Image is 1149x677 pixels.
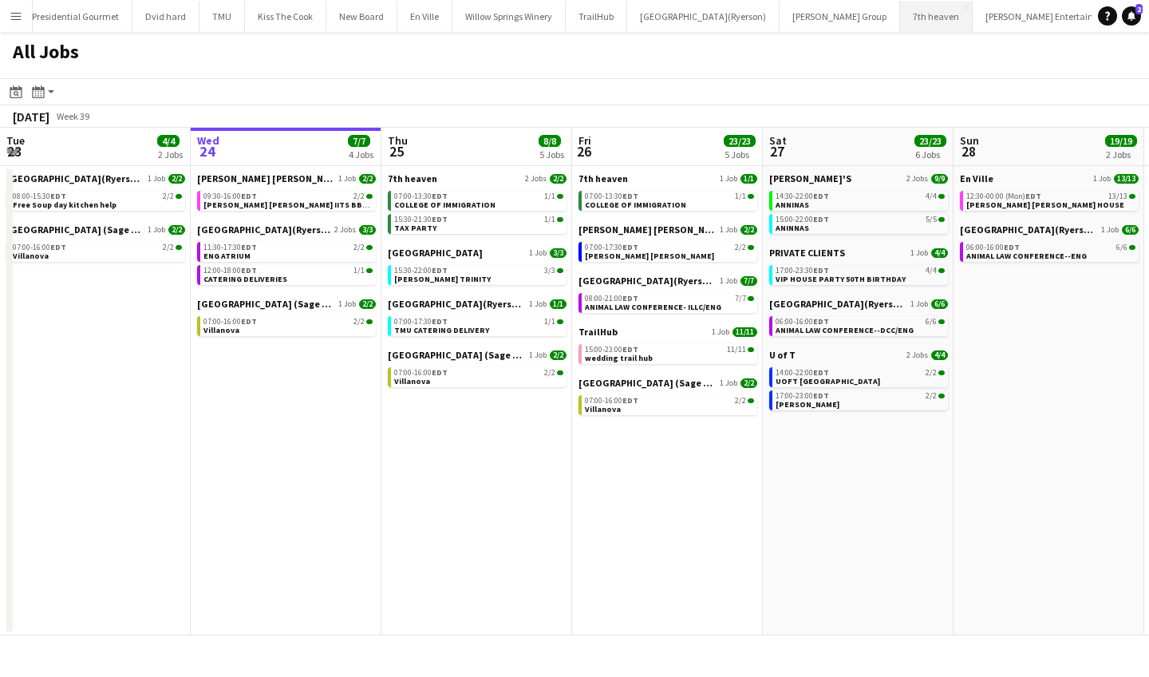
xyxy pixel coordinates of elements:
[622,344,638,354] span: EDT
[394,200,496,210] span: COLLEGE OF IMMIGRATION
[720,225,737,235] span: 1 Job
[960,172,1139,184] a: En Ville1 Job13/13
[203,251,251,261] span: ENG ATRIUM
[776,390,945,409] a: 17:00-23:00EDT2/2[PERSON_NAME]
[926,267,937,275] span: 4/4
[740,378,757,388] span: 2/2
[203,200,396,210] span: MILLER LASH IITS BBQ EVENT
[585,302,721,312] span: ANIMAL LAW CONFERENCE- ILLC/ENG
[813,316,829,327] span: EDT
[578,275,717,287] span: Toronto Metropolitan University(Ryerson)
[6,133,25,148] span: Tue
[769,298,948,310] a: [GEOGRAPHIC_DATA](Ryerson)1 Job6/6
[338,299,356,309] span: 1 Job
[394,214,563,232] a: 15:30-21:30EDT1/1TAX PARTY
[585,404,621,414] span: Villanova
[203,192,257,200] span: 09:30-16:00
[720,174,737,184] span: 1 Job
[578,172,628,184] span: 7th heaven
[13,251,49,261] span: Villanova
[735,295,746,303] span: 7/7
[906,174,928,184] span: 2 Jobs
[769,349,796,361] span: U of T
[906,350,928,360] span: 2 Jobs
[769,172,851,184] span: ANNINA'S
[740,225,757,235] span: 2/2
[557,217,563,222] span: 1/1
[394,316,563,335] a: 07:00-17:30EDT1/1TMU CATERING DELIVERY
[539,135,561,147] span: 8/8
[776,191,945,209] a: 14:30-22:00EDT4/4ANNINAS
[1105,135,1137,147] span: 19/19
[353,267,365,275] span: 1/1
[203,265,373,283] a: 12:00-18:00EDT1/1CATERING DELIVERIES
[740,276,757,286] span: 7/7
[960,172,993,184] span: En Ville
[578,377,757,418] div: [GEOGRAPHIC_DATA] (Sage Dining)1 Job2/207:00-16:00EDT2/2Villanova
[938,194,945,199] span: 4/4
[938,394,945,398] span: 2/2
[938,319,945,324] span: 6/6
[338,174,356,184] span: 1 Job
[578,326,757,377] div: TrailHub1 Job11/1115:00-23:00EDT11/11wedding trail hub
[931,350,948,360] span: 4/4
[163,243,174,251] span: 2/2
[1122,225,1139,235] span: 6/6
[197,172,376,184] a: [PERSON_NAME] [PERSON_NAME]1 Job2/2
[578,326,757,338] a: TrailHub1 Job11/11
[931,248,948,258] span: 4/4
[1025,191,1041,201] span: EDT
[767,142,787,160] span: 27
[241,242,257,252] span: EDT
[1116,243,1127,251] span: 6/6
[176,245,182,250] span: 2/2
[960,224,1139,236] a: [GEOGRAPHIC_DATA](Ryerson)1 Job6/6
[394,274,491,284] span: HOLLY TRINITY
[394,318,448,326] span: 07:00-17:30
[578,224,757,275] div: [PERSON_NAME] [PERSON_NAME]1 Job2/207:00-17:30EDT2/2[PERSON_NAME] [PERSON_NAME]
[720,378,737,388] span: 1 Job
[776,200,809,210] span: ANNINAS
[910,248,928,258] span: 1 Job
[385,142,408,160] span: 25
[1093,174,1111,184] span: 1 Job
[388,298,567,310] a: [GEOGRAPHIC_DATA](Ryerson)1 Job1/1
[203,318,257,326] span: 07:00-16:00
[6,224,144,236] span: Villanova College (Sage Dining)
[53,110,93,122] span: Week 39
[813,390,829,401] span: EDT
[388,247,567,298] div: [GEOGRAPHIC_DATA]1 Job3/315:30-22:00EDT3/3[PERSON_NAME] TRINITY
[397,1,452,32] button: En Ville
[544,216,555,224] span: 1/1
[203,267,257,275] span: 12:00-18:00
[199,1,245,32] button: TMU
[926,318,937,326] span: 6/6
[776,369,829,377] span: 14:00-22:00
[769,298,948,349] div: [GEOGRAPHIC_DATA](Ryerson)1 Job6/606:00-16:00EDT6/6ANIMAL LAW CONFERENCE--DCC/ENG
[203,191,373,209] a: 09:30-16:00EDT2/2[PERSON_NAME] [PERSON_NAME] IITS BBQ EVENT
[366,194,373,199] span: 2/2
[6,172,185,224] div: [GEOGRAPHIC_DATA](Ryerson)1 Job2/208:00-15:30EDT2/2Free Soup day kitchen help
[197,224,331,236] span: Toronto Metropolitan University(Ryerson)
[813,265,829,275] span: EDT
[388,349,567,390] div: [GEOGRAPHIC_DATA] (Sage Dining)1 Job2/207:00-16:00EDT2/2Villanova
[388,349,526,361] span: Villanova College (Sage Dining)
[203,242,373,260] a: 11:30-17:30EDT2/2ENG ATRIUM
[197,298,335,310] span: Villanova College (Sage Dining)
[544,267,555,275] span: 3/3
[50,242,66,252] span: EDT
[13,109,49,125] div: [DATE]
[622,395,638,406] span: EDT
[966,192,1041,200] span: 12:30-00:00 (Mon)
[557,268,563,273] span: 3/3
[585,397,638,405] span: 07:00-16:00
[748,347,754,352] span: 11/11
[557,319,563,324] span: 1/1
[241,316,257,327] span: EDT
[776,376,880,386] span: UOFT SCARBOROUGH
[576,142,591,160] span: 26
[585,251,714,261] span: Miller lash
[914,135,946,147] span: 23/23
[388,133,408,148] span: Thu
[1129,245,1135,250] span: 6/6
